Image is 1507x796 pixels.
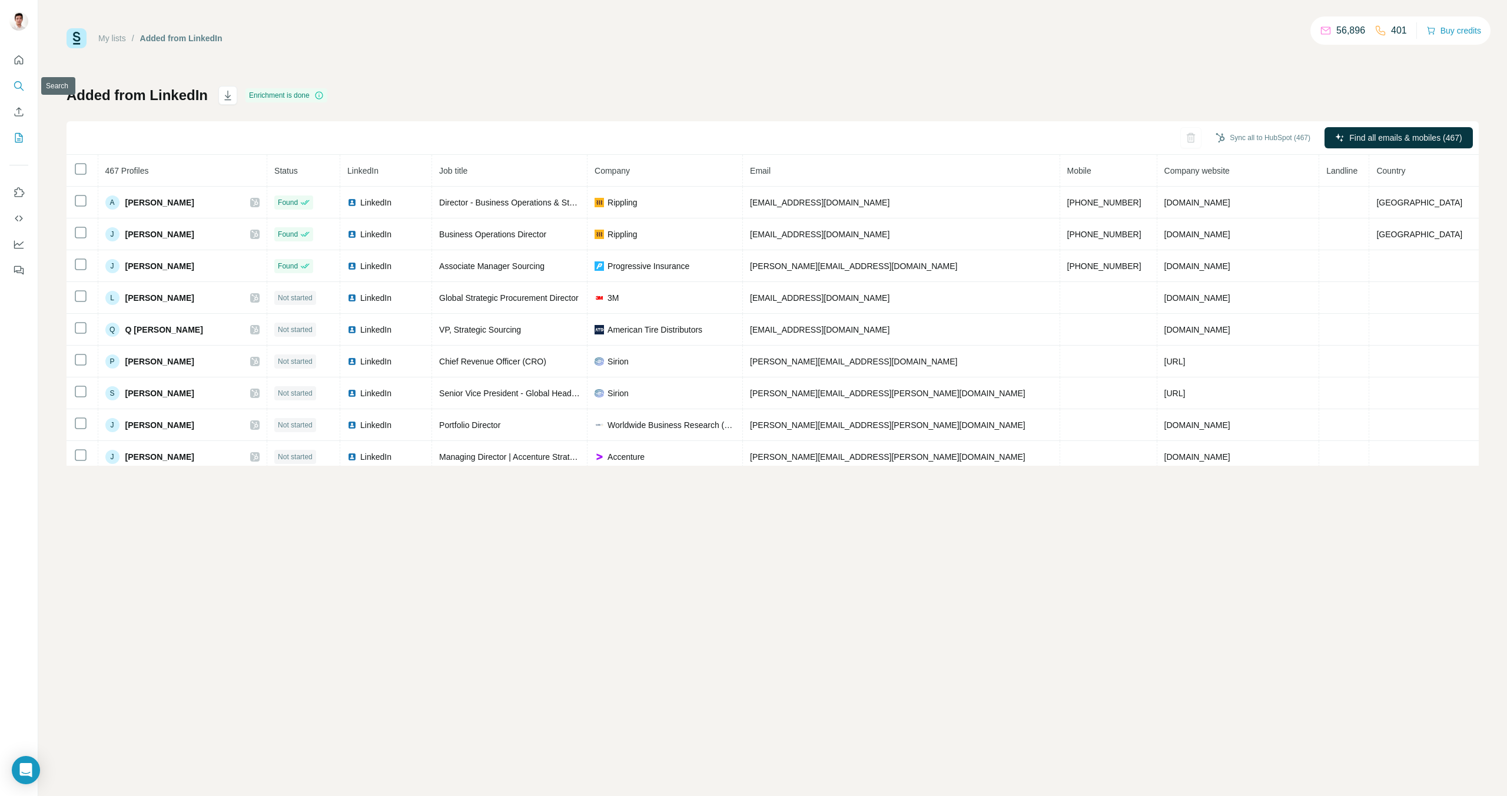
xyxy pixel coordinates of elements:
[439,230,546,239] span: Business Operations Director
[125,228,194,240] span: [PERSON_NAME]
[1067,198,1141,207] span: [PHONE_NUMBER]
[347,293,357,303] img: LinkedIn logo
[9,49,28,71] button: Quick start
[750,261,957,271] span: [PERSON_NAME][EMAIL_ADDRESS][DOMAIN_NAME]
[608,451,645,463] span: Accenture
[9,12,28,31] img: Avatar
[1164,452,1230,462] span: [DOMAIN_NAME]
[67,28,87,48] img: Surfe Logo
[278,420,313,430] span: Not started
[347,357,357,366] img: LinkedIn logo
[1164,198,1230,207] span: [DOMAIN_NAME]
[105,195,120,210] div: A
[105,386,120,400] div: S
[347,325,357,334] img: LinkedIn logo
[274,166,298,175] span: Status
[1164,261,1230,271] span: [DOMAIN_NAME]
[105,259,120,273] div: J
[439,389,765,398] span: Senior Vice President - Global Head Professional Services Sales & Functional Consulting
[608,260,689,272] span: Progressive Insurance
[125,419,194,431] span: [PERSON_NAME]
[278,452,313,462] span: Not started
[9,127,28,148] button: My lists
[750,293,889,303] span: [EMAIL_ADDRESS][DOMAIN_NAME]
[1376,230,1462,239] span: [GEOGRAPHIC_DATA]
[125,324,203,336] span: Q [PERSON_NAME]
[347,389,357,398] img: LinkedIn logo
[1067,166,1091,175] span: Mobile
[360,419,391,431] span: LinkedIn
[125,387,194,399] span: [PERSON_NAME]
[439,293,579,303] span: Global Strategic Procurement Director
[132,32,134,44] li: /
[347,198,357,207] img: LinkedIn logo
[360,451,391,463] span: LinkedIn
[1164,420,1230,430] span: [DOMAIN_NAME]
[105,418,120,432] div: J
[347,452,357,462] img: LinkedIn logo
[125,197,194,208] span: [PERSON_NAME]
[750,325,889,334] span: [EMAIL_ADDRESS][DOMAIN_NAME]
[105,166,149,175] span: 467 Profiles
[1164,166,1230,175] span: Company website
[125,292,194,304] span: [PERSON_NAME]
[67,86,208,105] h1: Added from LinkedIn
[347,230,357,239] img: LinkedIn logo
[1207,129,1319,147] button: Sync all to HubSpot (467)
[595,452,604,462] img: company-logo
[750,389,1025,398] span: [PERSON_NAME][EMAIL_ADDRESS][PERSON_NAME][DOMAIN_NAME]
[595,420,604,430] img: company-logo
[9,182,28,203] button: Use Surfe on LinkedIn
[347,420,357,430] img: LinkedIn logo
[1349,132,1462,144] span: Find all emails & mobiles (467)
[125,356,194,367] span: [PERSON_NAME]
[750,166,771,175] span: Email
[360,324,391,336] span: LinkedIn
[360,228,391,240] span: LinkedIn
[439,452,632,462] span: Managing Director | Accenture Strategy & Consulting
[360,197,391,208] span: LinkedIn
[750,452,1025,462] span: [PERSON_NAME][EMAIL_ADDRESS][PERSON_NAME][DOMAIN_NAME]
[12,756,40,784] div: Open Intercom Messenger
[105,291,120,305] div: L
[245,88,327,102] div: Enrichment is done
[595,293,604,303] img: company-logo
[9,101,28,122] button: Enrich CSV
[347,166,379,175] span: LinkedIn
[278,324,313,335] span: Not started
[1325,127,1473,148] button: Find all emails & mobiles (467)
[1164,230,1230,239] span: [DOMAIN_NAME]
[1067,261,1141,271] span: [PHONE_NUMBER]
[608,228,638,240] span: Rippling
[595,325,604,334] img: company-logo
[1376,198,1462,207] span: [GEOGRAPHIC_DATA]
[608,324,702,336] span: American Tire Distributors
[98,34,126,43] a: My lists
[278,356,313,367] span: Not started
[1164,325,1230,334] span: [DOMAIN_NAME]
[439,325,521,334] span: VP, Strategic Sourcing
[140,32,223,44] div: Added from LinkedIn
[105,354,120,369] div: P
[595,261,604,271] img: company-logo
[125,260,194,272] span: [PERSON_NAME]
[750,357,957,366] span: [PERSON_NAME][EMAIL_ADDRESS][DOMAIN_NAME]
[439,198,620,207] span: Director - Business Operations & Strategy, Spend
[439,357,546,366] span: Chief Revenue Officer (CRO)
[9,234,28,255] button: Dashboard
[750,230,889,239] span: [EMAIL_ADDRESS][DOMAIN_NAME]
[439,420,500,430] span: Portfolio Director
[1391,24,1407,38] p: 401
[595,198,604,207] img: company-logo
[1164,293,1230,303] span: [DOMAIN_NAME]
[360,260,391,272] span: LinkedIn
[278,229,298,240] span: Found
[360,356,391,367] span: LinkedIn
[750,420,1025,430] span: [PERSON_NAME][EMAIL_ADDRESS][PERSON_NAME][DOMAIN_NAME]
[595,357,604,366] img: company-logo
[278,293,313,303] span: Not started
[105,450,120,464] div: J
[105,323,120,337] div: Q
[360,292,391,304] span: LinkedIn
[439,166,467,175] span: Job title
